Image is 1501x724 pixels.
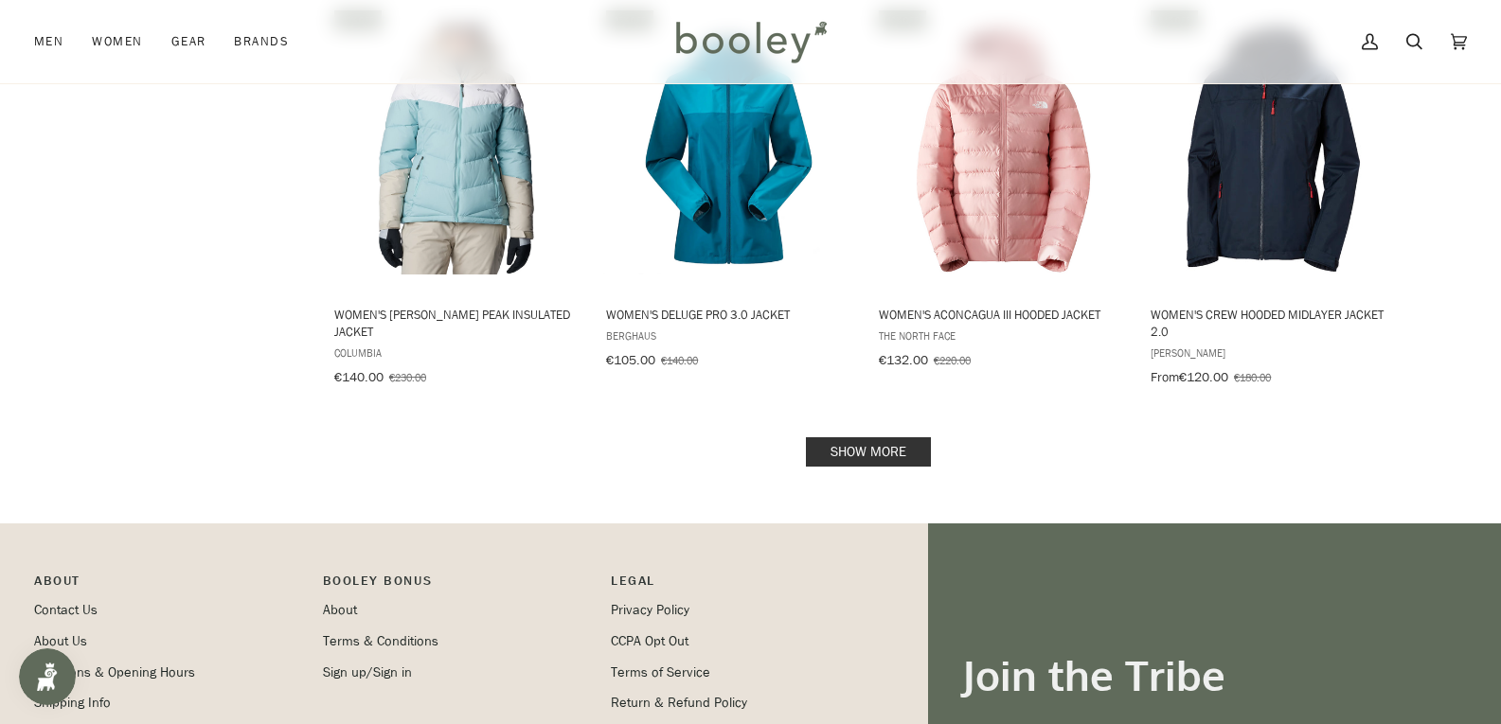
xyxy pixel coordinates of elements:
[34,632,87,650] a: About Us
[1151,306,1396,340] span: Women's Crew Hooded Midlayer Jacket 2.0
[234,32,289,51] span: Brands
[806,437,931,467] a: Show more
[323,663,412,681] a: Sign up/Sign in
[331,8,582,392] a: Women's Abbott Peak Insulated Jacket
[334,368,384,386] span: €140.00
[606,327,851,344] span: Berghaus
[879,351,928,369] span: €132.00
[668,14,833,69] img: Booley
[879,327,1124,344] span: The North Face
[34,663,195,681] a: Locations & Opening Hours
[334,306,580,340] span: Women's [PERSON_NAME] Peak Insulated Jacket
[1234,369,1271,385] span: €180.00
[606,306,851,323] span: Women's Deluge Pro 3.0 Jacket
[1151,344,1396,361] span: [PERSON_NAME]
[876,8,1127,375] a: Women's Aconcagua III Hooded Jacket
[34,601,98,619] a: Contact Us
[92,32,142,51] span: Women
[611,694,747,712] a: Return & Refund Policy
[606,351,655,369] span: €105.00
[611,632,688,650] a: CCPA Opt Out
[323,571,593,600] p: Booley Bonus
[1148,25,1399,275] img: Helly Hansen Women's Crew Hooded Midlayer Jacket 2.0 Navy - Booley Galway
[331,25,582,275] img: Columbia Women's Abbott Peak Insulated Jacket Aqua Haze / Dark Stone / White - Booley Galway
[661,352,698,368] span: €140.00
[34,32,63,51] span: Men
[1148,8,1399,392] a: Women's Crew Hooded Midlayer Jacket 2.0
[34,571,304,600] p: Pipeline_Footer Main
[171,32,206,51] span: Gear
[603,8,854,375] a: Women's Deluge Pro 3.0 Jacket
[603,25,854,275] img: Berghaus Women's Deluge Pro 3.0 Jacket Deep Ocean / Jungle Jewel - Booley Galway
[19,648,76,705] iframe: Button to open loyalty program pop-up
[611,663,710,681] a: Terms of Service
[389,369,426,385] span: €230.00
[962,649,1467,701] h3: Join the Tribe
[611,601,689,619] a: Privacy Policy
[323,632,438,650] a: Terms & Conditions
[334,443,1403,461] div: Pagination
[334,344,580,361] span: Columbia
[611,571,881,600] p: Pipeline_Footer Sub
[879,306,1124,323] span: Women's Aconcagua III Hooded Jacket
[876,25,1127,275] img: The North Face Women's Aconcagua III Hooded Down Jacket Shady Rose - Booley Galway
[1179,368,1228,386] span: €120.00
[323,601,357,619] a: About
[1151,368,1179,386] span: From
[934,352,971,368] span: €220.00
